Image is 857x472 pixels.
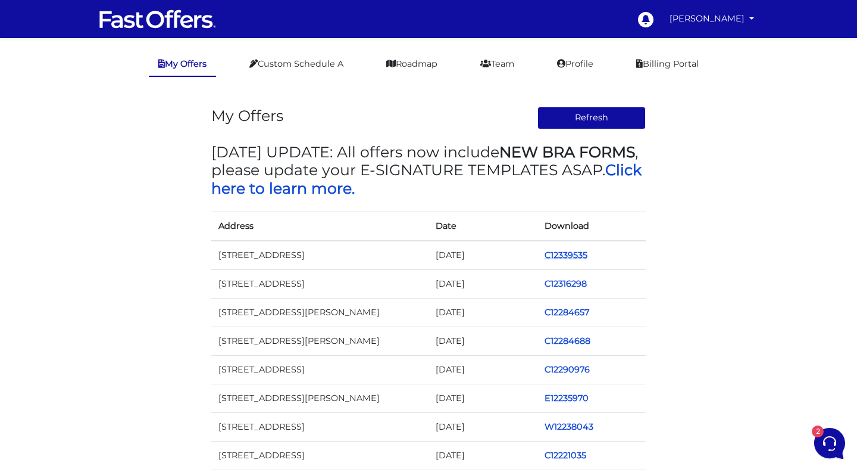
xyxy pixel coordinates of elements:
[50,86,183,98] span: Aura
[211,143,646,197] h3: [DATE] UPDATE: All offers now include , please update your E-SIGNATURE TEMPLATES ASAP.
[86,175,167,184] span: Start a Conversation
[428,384,537,413] td: [DATE]
[211,241,428,270] td: [STREET_ADDRESS]
[148,215,219,225] a: Open Help Center
[627,52,708,76] a: Billing Portal
[192,67,219,76] a: See all
[537,107,646,129] button: Refresh
[545,250,587,260] a: C12339535
[428,413,537,442] td: [DATE]
[428,241,537,270] td: [DATE]
[545,393,589,403] a: E12235970
[211,355,428,384] td: [STREET_ADDRESS]
[19,67,96,76] span: Your Conversations
[14,127,224,163] a: AuraThank you for providing the details. I'll escalate the billing issue to the support team, and...
[548,52,603,76] a: Profile
[102,379,136,390] p: Messages
[240,52,353,76] a: Custom Schedule A
[50,146,183,158] p: Thank you for providing the details. I'll escalate the billing issue to the support team, and the...
[19,133,43,157] img: dark
[377,52,447,76] a: Roadmap
[428,298,537,327] td: [DATE]
[36,379,56,390] p: Home
[14,81,224,117] a: AuraYou:It's the specific property that won't generate.2mo ago
[665,7,759,30] a: [PERSON_NAME]
[428,442,537,470] td: [DATE]
[50,132,183,144] span: Aura
[119,361,127,369] span: 2
[428,355,537,384] td: [DATE]
[211,107,283,125] h3: My Offers
[428,212,537,241] th: Date
[211,327,428,355] td: [STREET_ADDRESS][PERSON_NAME]
[471,52,524,76] a: Team
[545,336,590,346] a: C12284688
[545,364,590,375] a: C12290976
[211,442,428,470] td: [STREET_ADDRESS]
[19,87,43,111] img: dark
[537,212,646,241] th: Download
[190,132,219,142] p: 2mo ago
[27,241,195,253] input: Search for an Article...
[190,86,219,97] p: 2mo ago
[211,161,642,197] a: Click here to learn more.
[211,413,428,442] td: [STREET_ADDRESS]
[211,212,428,241] th: Address
[50,100,183,112] p: You: It's the specific property that won't generate.
[19,167,219,191] button: Start a Conversation
[545,278,587,289] a: C12316298
[211,269,428,298] td: [STREET_ADDRESS]
[10,10,200,48] h2: Hello [PERSON_NAME] 👋
[184,379,200,390] p: Help
[155,362,229,390] button: Help
[545,421,593,432] a: W12238043
[19,215,81,225] span: Find an Answer
[812,426,847,461] iframe: Customerly Messenger Launcher
[149,52,216,77] a: My Offers
[211,384,428,413] td: [STREET_ADDRESS][PERSON_NAME]
[428,327,537,355] td: [DATE]
[499,143,635,161] strong: NEW BRA FORMS
[211,298,428,327] td: [STREET_ADDRESS][PERSON_NAME]
[545,450,586,461] a: C12221035
[428,269,537,298] td: [DATE]
[545,307,589,318] a: C12284657
[10,362,83,390] button: Home
[83,362,156,390] button: 2Messages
